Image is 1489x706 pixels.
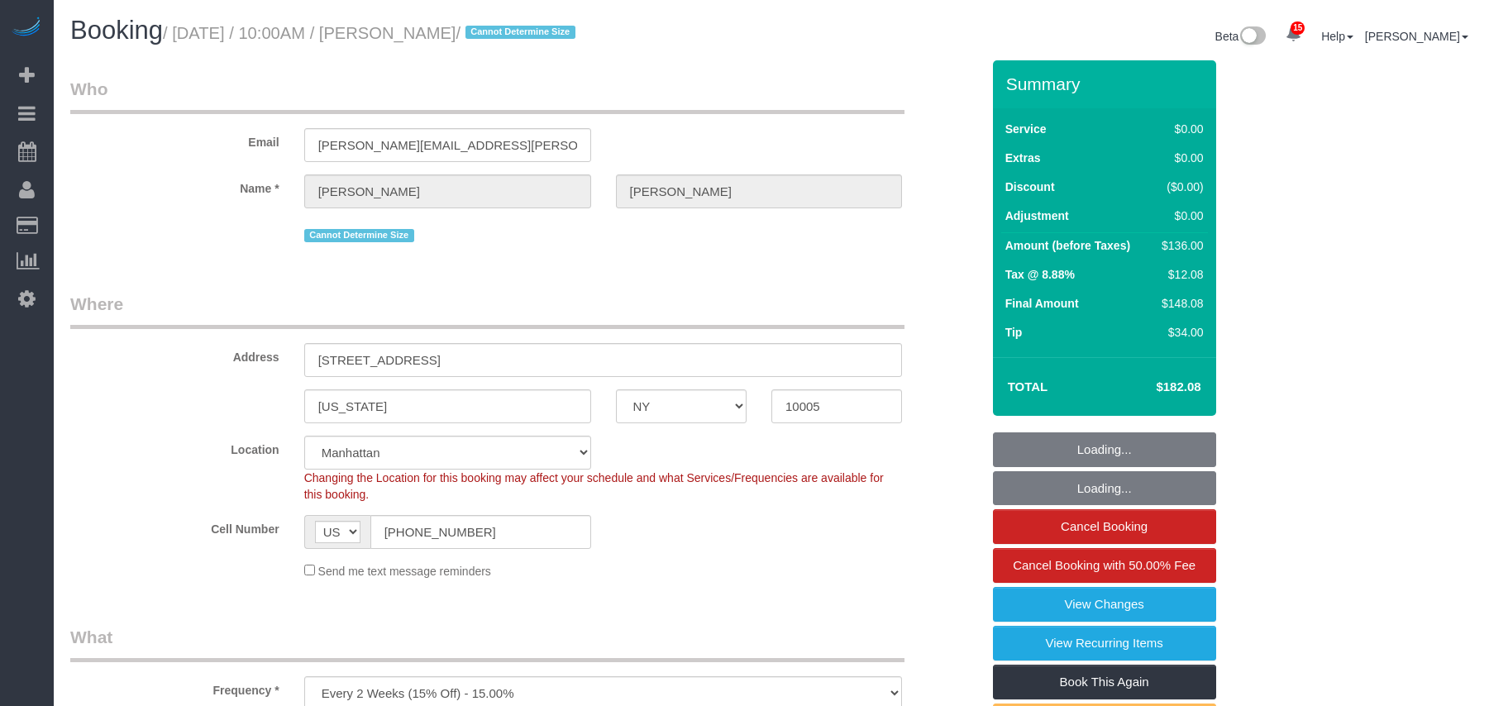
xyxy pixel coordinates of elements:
a: [PERSON_NAME] [1365,30,1468,43]
legend: Where [70,292,904,329]
div: $0.00 [1155,121,1203,137]
div: ($0.00) [1155,179,1203,195]
label: Adjustment [1005,208,1069,224]
legend: Who [70,77,904,114]
h4: $182.08 [1106,380,1200,394]
h3: Summary [1006,74,1208,93]
span: Booking [70,16,163,45]
span: 15 [1291,21,1305,35]
span: / [456,24,580,42]
input: City [304,389,591,423]
label: Name * [58,174,292,197]
span: Cannot Determine Size [465,26,575,39]
div: $12.08 [1155,266,1203,283]
span: Send me text message reminders [318,565,491,578]
strong: Total [1008,379,1048,394]
label: Address [58,343,292,365]
div: $0.00 [1155,150,1203,166]
label: Location [58,436,292,458]
label: Extras [1005,150,1041,166]
div: $136.00 [1155,237,1203,254]
input: Last Name [616,174,903,208]
label: Discount [1005,179,1055,195]
small: / [DATE] / 10:00AM / [PERSON_NAME] [163,24,580,42]
span: Cancel Booking with 50.00% Fee [1013,558,1195,572]
input: Zip Code [771,389,902,423]
a: View Recurring Items [993,626,1216,661]
label: Tip [1005,324,1023,341]
span: Changing the Location for this booking may affect your schedule and what Services/Frequencies are... [304,471,884,501]
legend: What [70,625,904,662]
label: Tax @ 8.88% [1005,266,1075,283]
span: Cannot Determine Size [304,229,414,242]
label: Service [1005,121,1047,137]
label: Email [58,128,292,150]
label: Final Amount [1005,295,1079,312]
a: Cancel Booking [993,509,1216,544]
div: $34.00 [1155,324,1203,341]
label: Cell Number [58,515,292,537]
input: First Name [304,174,591,208]
a: View Changes [993,587,1216,622]
a: 15 [1277,17,1310,53]
input: Cell Number [370,515,591,549]
input: Email [304,128,591,162]
a: Book This Again [993,665,1216,699]
a: Cancel Booking with 50.00% Fee [993,548,1216,583]
img: New interface [1238,26,1266,48]
div: $148.08 [1155,295,1203,312]
label: Frequency * [58,676,292,699]
a: Help [1321,30,1353,43]
img: Automaid Logo [10,17,43,40]
a: Beta [1215,30,1267,43]
div: $0.00 [1155,208,1203,224]
label: Amount (before Taxes) [1005,237,1130,254]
